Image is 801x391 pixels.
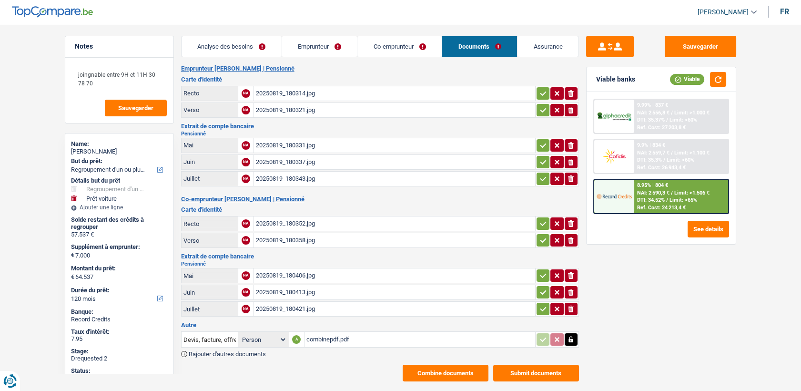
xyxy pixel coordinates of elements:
[596,75,635,83] div: Viable banks
[671,190,673,196] span: /
[12,6,93,18] img: TopCompare Logo
[637,182,668,188] div: 8.95% | 804 €
[669,117,697,123] span: Limit: <60%
[242,89,250,98] div: NA
[403,365,488,381] button: Combine documents
[242,305,250,313] div: NA
[663,157,665,163] span: /
[637,205,686,211] div: Ref. Cost: 24 213,4 €
[242,175,250,183] div: NA
[242,236,250,245] div: NA
[306,332,533,347] div: combinepdf.pdf
[183,142,236,149] div: Mai
[688,221,729,237] button: See details
[637,117,665,123] span: DTI: 35.37%
[698,8,749,16] span: [PERSON_NAME]
[183,289,236,296] div: Juin
[292,335,301,344] div: A
[71,287,166,294] label: Durée du prêt:
[666,197,668,203] span: /
[71,335,168,343] div: 7.95
[105,100,167,116] button: Sauvegarder
[637,150,669,156] span: NAI: 2 559,7 €
[637,142,665,148] div: 9.9% | 834 €
[256,86,533,101] div: 20250819_180314.jpg
[183,90,236,97] div: Recto
[181,351,266,357] button: Rajouter d'autres documents
[256,302,533,316] div: 20250819_180421.jpg
[665,36,736,57] button: Sauvegarder
[690,4,757,20] a: [PERSON_NAME]
[71,316,168,323] div: Record Credits
[442,36,517,57] a: Documents
[71,251,74,259] span: €
[182,36,282,57] a: Analyse des besoins
[242,271,250,280] div: NA
[256,155,533,169] div: 20250819_180337.jpg
[242,219,250,228] div: NA
[670,74,704,84] div: Viable
[181,123,579,129] h3: Extrait de compte bancaire
[671,150,673,156] span: /
[637,197,665,203] span: DTI: 34.52%
[183,220,236,227] div: Recto
[183,306,236,313] div: Juillet
[181,65,579,72] h2: Emprunteur [PERSON_NAME] | Pensionné
[183,175,236,182] div: Juillet
[242,158,250,166] div: NA
[75,42,164,51] h5: Notes
[597,147,632,165] img: Cofidis
[181,206,579,213] h3: Carte d'identité
[71,243,166,251] label: Supplément à emprunter:
[637,124,686,131] div: Ref. Cost: 27 203,8 €
[71,265,166,272] label: Montant du prêt:
[71,348,168,355] div: Stage:
[637,157,662,163] span: DTI: 35.3%
[181,322,579,328] h3: Autre
[780,7,789,16] div: fr
[242,141,250,150] div: NA
[256,216,533,231] div: 20250819_180352.jpg
[282,36,357,57] a: Emprunteur
[71,157,166,165] label: But du prêt:
[71,216,168,231] div: Solde restant des crédits à regrouper
[357,36,442,57] a: Co-emprunteur
[674,150,710,156] span: Limit: >1.100 €
[183,272,236,279] div: Mai
[71,328,168,336] div: Taux d'intérêt:
[181,131,579,136] h2: Pensionné
[71,355,168,362] div: Drequested 2
[674,190,710,196] span: Limit: >1.506 €
[637,190,669,196] span: NAI: 2 590,3 €
[597,187,632,205] img: Record Credits
[256,103,533,117] div: 20250819_180321.jpg
[256,285,533,299] div: 20250819_180413.jpg
[493,365,579,381] button: Submit documents
[181,253,579,259] h3: Extrait de compte bancaire
[242,106,250,114] div: NA
[181,195,579,203] h2: Co-emprunteur [PERSON_NAME] | Pensionné
[256,138,533,153] div: 20250819_180331.jpg
[71,177,168,185] div: Détails but du prêt
[256,268,533,283] div: 20250819_180406.jpg
[256,233,533,247] div: 20250819_180358.jpg
[71,204,168,211] div: Ajouter une ligne
[183,106,236,113] div: Verso
[183,237,236,244] div: Verso
[637,165,686,171] div: Ref. Cost: 26 943,4 €
[597,111,632,122] img: AlphaCredit
[118,105,153,111] span: Sauvegarder
[667,157,694,163] span: Limit: <60%
[637,110,669,116] span: NAI: 2 556,8 €
[71,273,74,281] span: €
[256,172,533,186] div: 20250819_180343.jpg
[181,261,579,267] h2: Pensionné
[71,308,168,316] div: Banque:
[181,76,579,82] h3: Carte d'identité
[189,351,266,357] span: Rajouter d'autres documents
[671,110,673,116] span: /
[637,102,668,108] div: 9.99% | 837 €
[71,148,168,155] div: [PERSON_NAME]
[674,110,710,116] span: Limit: >1.000 €
[242,288,250,297] div: NA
